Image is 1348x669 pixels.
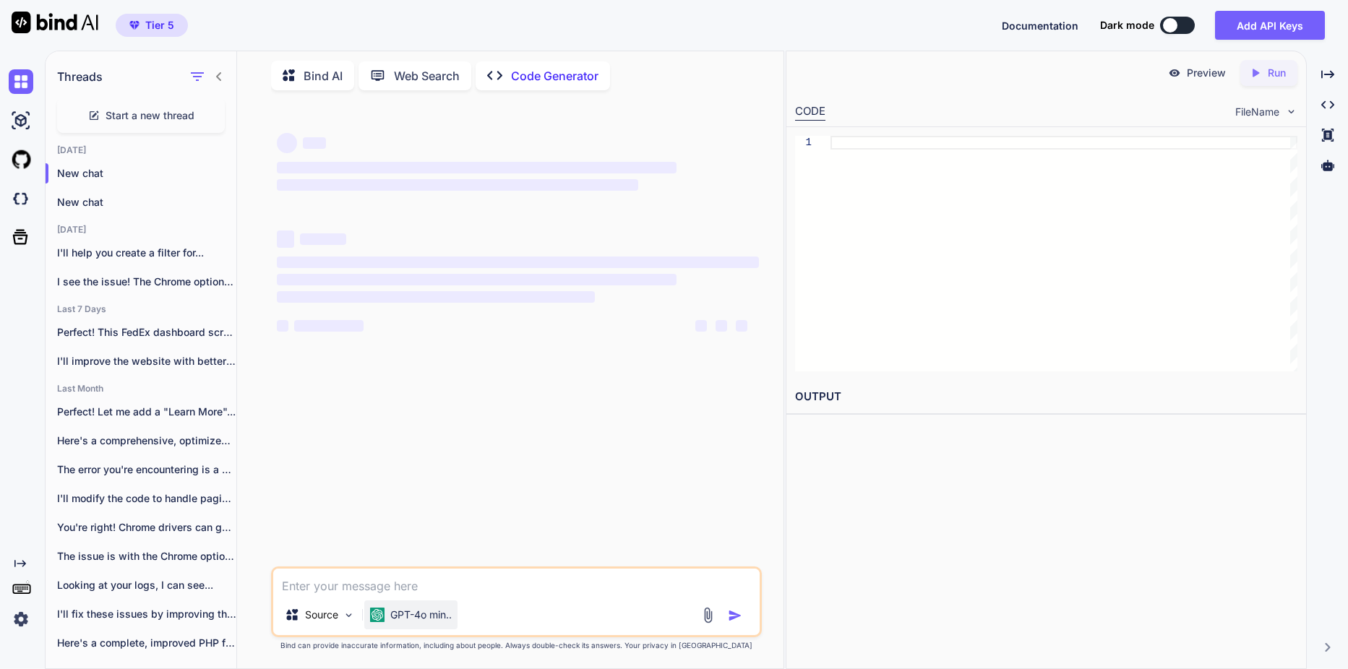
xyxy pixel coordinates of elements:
[57,636,236,650] p: Here's a complete, improved PHP file for...
[57,246,236,260] p: I'll help you create a filter for...
[57,68,103,85] h1: Threads
[277,162,677,173] span: ‌
[390,608,452,622] p: GPT-4o min..
[57,549,236,564] p: The issue is with the Chrome options....
[728,608,742,623] img: icon
[343,609,355,621] img: Pick Models
[786,380,1306,414] h2: OUTPUT
[46,144,236,156] h2: [DATE]
[271,640,762,651] p: Bind can provide inaccurate information, including about people. Always double-check its answers....
[9,69,33,94] img: chat
[57,462,236,477] p: The error you're encountering is a PHP...
[277,256,759,268] span: ‌
[57,578,236,592] p: Looking at your logs, I can see...
[716,320,727,332] span: ‌
[46,383,236,394] h2: Last Month
[129,21,139,30] img: premium
[57,166,236,181] p: New chat
[1285,105,1297,118] img: chevron down
[795,103,825,121] div: CODE
[57,520,236,535] p: You're right! Chrome drivers can get stuck...
[294,320,364,332] span: ‌
[1002,20,1078,32] span: Documentation
[277,179,638,191] span: ‌
[9,147,33,172] img: githubLight
[57,491,236,506] p: I'll modify the code to handle pagination...
[57,325,236,340] p: Perfect! This FedEx dashboard screenshot is very...
[695,320,707,332] span: ‌
[277,291,595,303] span: ‌
[57,405,236,419] p: Perfect! Let me add a "Learn More"...
[1268,66,1286,80] p: Run
[145,18,174,33] span: Tier 5
[9,186,33,211] img: darkCloudIdeIcon
[106,108,194,123] span: Start a new thread
[277,320,288,332] span: ‌
[277,274,677,285] span: ‌
[700,607,716,623] img: attachment
[305,608,338,622] p: Source
[304,67,343,85] p: Bind AI
[300,233,346,245] span: ‌
[9,607,33,631] img: settings
[57,433,236,448] p: Here's a comprehensive, optimized version of your...
[795,136,812,150] div: 1
[57,195,236,210] p: New chat
[12,12,98,33] img: Bind AI
[511,67,598,85] p: Code Generator
[736,320,747,332] span: ‌
[1168,66,1181,79] img: preview
[277,133,297,153] span: ‌
[394,67,460,85] p: Web Search
[57,607,236,621] p: I'll fix these issues by improving the...
[1235,105,1279,119] span: FileName
[1002,18,1078,33] button: Documentation
[303,137,326,149] span: ‌
[46,224,236,236] h2: [DATE]
[46,303,236,315] h2: Last 7 Days
[277,230,294,248] span: ‌
[1100,18,1154,33] span: Dark mode
[116,14,188,37] button: premiumTier 5
[1187,66,1226,80] p: Preview
[1215,11,1325,40] button: Add API Keys
[370,608,385,622] img: GPT-4o mini
[9,108,33,133] img: ai-studio
[57,354,236,368] p: I'll improve the website with better design,...
[57,275,236,289] p: I see the issue! The Chrome options...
